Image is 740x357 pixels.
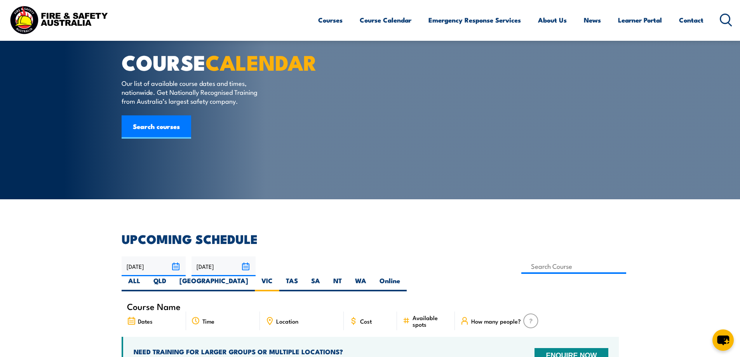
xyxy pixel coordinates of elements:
a: Courses [318,10,343,30]
span: How many people? [471,318,521,324]
p: Our list of available course dates and times, nationwide. Get Nationally Recognised Training from... [122,78,263,106]
label: [GEOGRAPHIC_DATA] [173,276,255,291]
label: NT [327,276,348,291]
label: Online [373,276,407,291]
a: About Us [538,10,567,30]
span: Location [276,318,298,324]
a: Learner Portal [618,10,662,30]
h2: UPCOMING SCHEDULE [122,233,619,244]
a: Course Calendar [360,10,411,30]
label: VIC [255,276,279,291]
a: Search courses [122,115,191,139]
h1: COURSE [122,53,313,71]
span: Cost [360,318,372,324]
a: Contact [679,10,703,30]
input: From date [122,256,186,276]
button: chat-button [712,329,734,351]
input: Search Course [521,259,627,274]
span: Available spots [413,314,449,327]
a: Emergency Response Services [428,10,521,30]
label: SA [305,276,327,291]
input: To date [192,256,256,276]
label: TAS [279,276,305,291]
span: Dates [138,318,153,324]
label: QLD [147,276,173,291]
span: Course Name [127,303,181,310]
h4: NEED TRAINING FOR LARGER GROUPS OR MULTIPLE LOCATIONS? [134,347,493,356]
label: ALL [122,276,147,291]
a: News [584,10,601,30]
strong: CALENDAR [205,45,317,78]
span: Time [202,318,214,324]
label: WA [348,276,373,291]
